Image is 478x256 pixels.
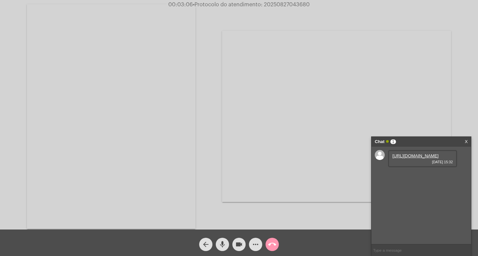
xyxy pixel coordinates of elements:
[218,240,226,248] mat-icon: mic
[235,240,243,248] mat-icon: videocam
[390,139,396,144] span: 1
[193,2,195,7] span: •
[392,153,438,158] a: [URL][DOMAIN_NAME]
[371,244,471,256] input: Type a message
[465,137,468,147] a: X
[386,140,389,143] span: Online
[392,160,453,164] span: [DATE] 15:32
[202,240,210,248] mat-icon: arrow_back
[168,2,193,7] span: 00:03:06
[268,240,276,248] mat-icon: call_end
[375,137,384,147] strong: Chat
[252,240,260,248] mat-icon: more_horiz
[193,2,310,7] span: Protocolo do atendimento: 20250827043680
